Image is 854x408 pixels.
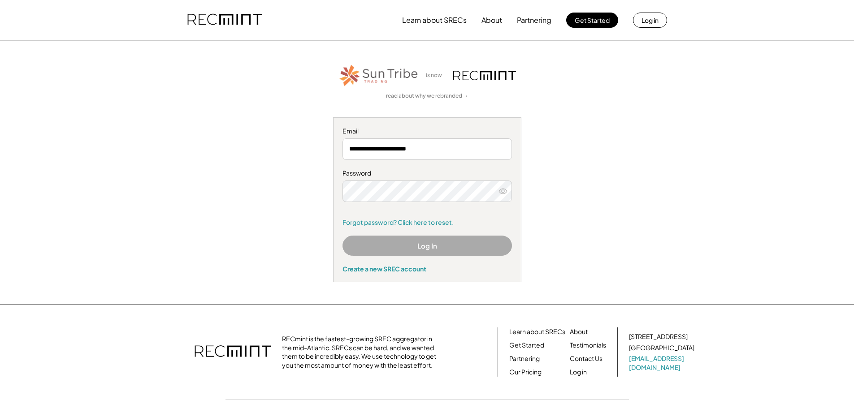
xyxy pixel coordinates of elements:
[509,341,544,350] a: Get Started
[566,13,618,28] button: Get Started
[509,354,540,363] a: Partnering
[633,13,667,28] button: Log in
[453,71,516,80] img: recmint-logotype%403x.png
[570,341,606,350] a: Testimonials
[509,368,542,377] a: Our Pricing
[187,5,262,35] img: recmint-logotype%403x.png
[517,11,551,29] button: Partnering
[629,332,688,341] div: [STREET_ADDRESS]
[509,327,565,336] a: Learn about SRECs
[629,344,694,352] div: [GEOGRAPHIC_DATA]
[342,169,512,178] div: Password
[386,92,468,100] a: read about why we rebranded →
[195,336,271,368] img: recmint-logotype%403x.png
[282,335,441,369] div: RECmint is the fastest-growing SREC aggregator in the mid-Atlantic. SRECs can be hard, and we wan...
[570,327,588,336] a: About
[629,354,696,372] a: [EMAIL_ADDRESS][DOMAIN_NAME]
[342,265,512,273] div: Create a new SREC account
[338,63,419,88] img: STT_Horizontal_Logo%2B-%2BColor.png
[342,218,512,227] a: Forgot password? Click here to reset.
[342,236,512,256] button: Log In
[570,368,587,377] a: Log in
[342,127,512,136] div: Email
[402,11,467,29] button: Learn about SRECs
[570,354,603,363] a: Contact Us
[424,72,449,79] div: is now
[481,11,502,29] button: About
